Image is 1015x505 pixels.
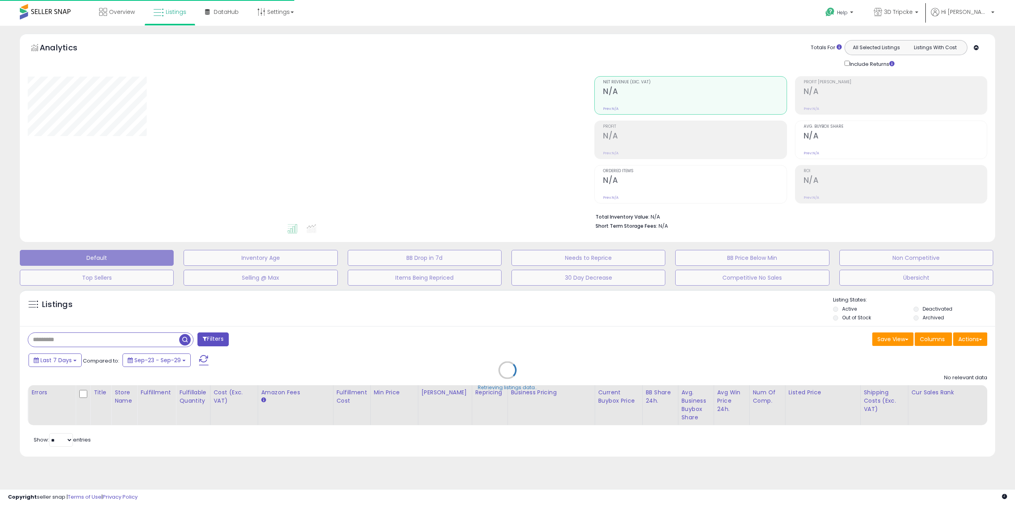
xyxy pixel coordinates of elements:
span: 3D Tripcke [884,8,913,16]
div: Include Returns [839,59,904,68]
button: BB Price Below Min [675,250,829,266]
div: Retrieving listings data.. [478,384,537,391]
i: Get Help [825,7,835,17]
h2: N/A [804,87,987,98]
button: Top Sellers [20,270,174,286]
div: Totals For [811,44,842,52]
h5: Analytics [40,42,93,55]
a: Hi [PERSON_NAME] [931,8,994,26]
small: Prev: N/A [603,106,619,111]
small: Prev: N/A [804,106,819,111]
button: Selling @ Max [184,270,337,286]
span: Avg. Buybox Share [804,125,987,129]
span: Listings [166,8,186,16]
button: Default [20,250,174,266]
button: All Selected Listings [847,42,906,53]
h2: N/A [804,131,987,142]
button: BB Drop in 7d [348,250,502,266]
small: Prev: N/A [804,195,819,200]
span: Net Revenue (Exc. VAT) [603,80,786,84]
span: DataHub [214,8,239,16]
button: Needs to Reprice [511,250,665,266]
span: ROI [804,169,987,173]
b: Short Term Storage Fees: [596,223,657,229]
button: Items Being Repriced [348,270,502,286]
small: Prev: N/A [603,195,619,200]
span: Overview [109,8,135,16]
li: N/A [596,211,981,221]
span: Profit [603,125,786,129]
span: Help [837,9,848,16]
span: Profit [PERSON_NAME] [804,80,987,84]
small: Prev: N/A [804,151,819,156]
small: Prev: N/A [603,151,619,156]
span: Hi [PERSON_NAME] [941,8,989,16]
button: Non Competitive [839,250,993,266]
h2: N/A [603,176,786,186]
h2: N/A [603,131,786,142]
a: Help [819,1,861,26]
span: Ordered Items [603,169,786,173]
h2: N/A [804,176,987,186]
button: Competitive No Sales [675,270,829,286]
button: Inventory Age [184,250,337,266]
h2: N/A [603,87,786,98]
button: Listings With Cost [906,42,965,53]
b: Total Inventory Value: [596,213,649,220]
button: 30 Day Decrease [511,270,665,286]
button: Übersicht [839,270,993,286]
span: N/A [659,222,668,230]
